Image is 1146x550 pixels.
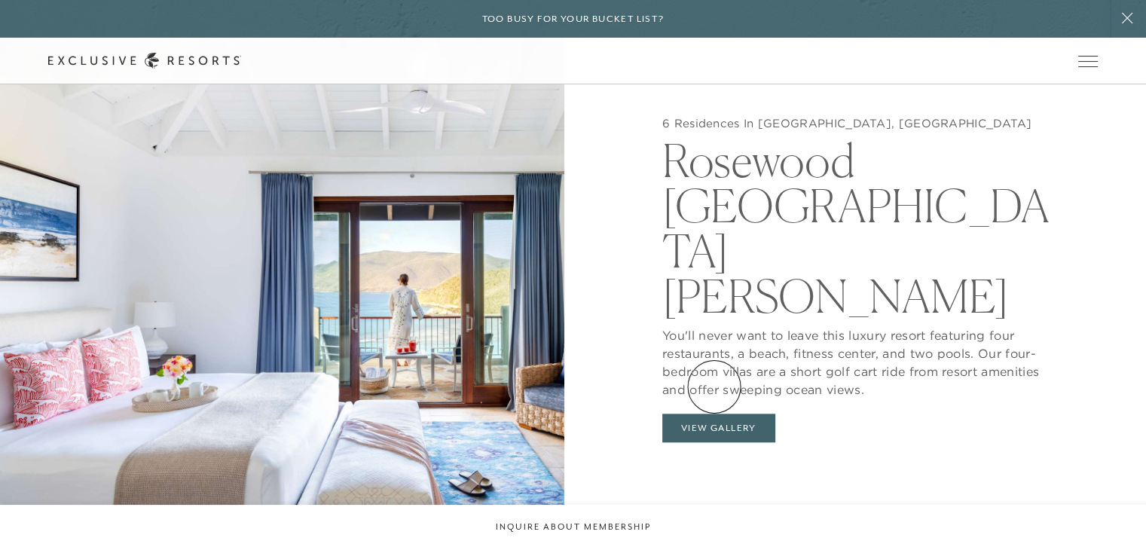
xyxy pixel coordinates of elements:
h2: Rosewood [GEOGRAPHIC_DATA][PERSON_NAME] [662,130,1065,319]
p: You'll never want to leave this luxury resort featuring four restaurants, a beach, fitness center... [662,319,1065,399]
button: Open navigation [1078,56,1098,66]
h6: Too busy for your bucket list? [482,12,665,26]
button: View Gallery [662,414,775,442]
h5: 6 Residences In [GEOGRAPHIC_DATA], [GEOGRAPHIC_DATA] [662,116,1065,131]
